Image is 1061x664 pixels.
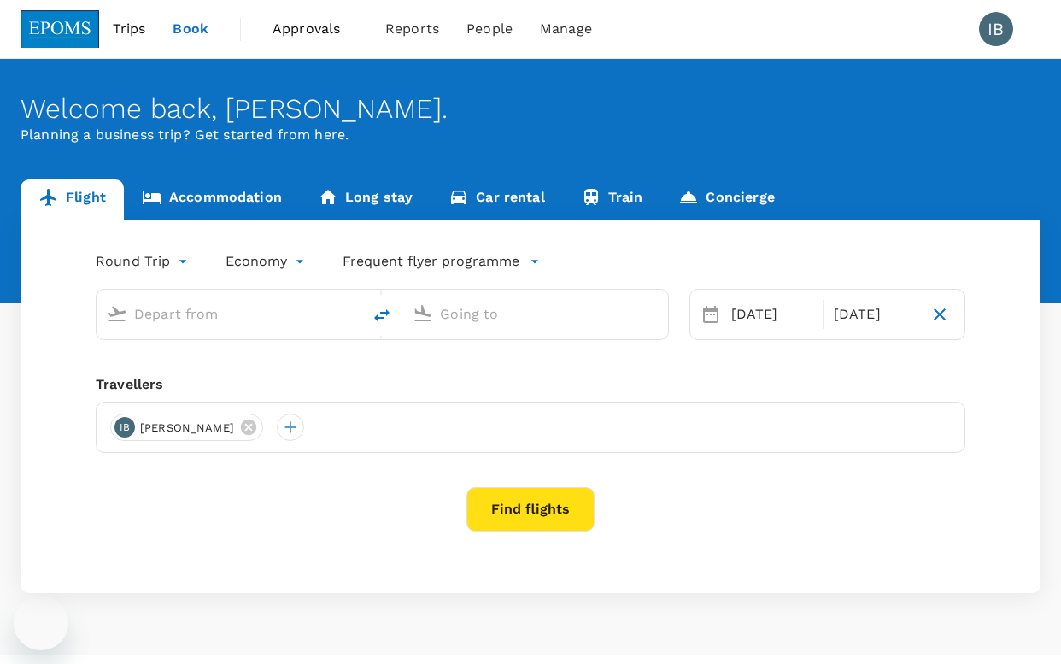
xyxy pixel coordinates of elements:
span: People [466,19,513,39]
div: IB [114,417,135,438]
a: Long stay [300,179,431,220]
span: Trips [113,19,146,39]
button: Open [349,312,353,315]
a: Concierge [660,179,792,220]
div: Round Trip [96,248,191,275]
div: IB[PERSON_NAME] [110,414,263,441]
button: Find flights [466,487,595,532]
span: Approvals [273,19,358,39]
div: Travellers [96,374,965,395]
input: Depart from [134,301,325,327]
div: Economy [226,248,308,275]
a: Flight [21,179,124,220]
button: delete [361,295,402,336]
p: Frequent flyer programme [343,251,519,272]
span: Book [173,19,208,39]
p: Planning a business trip? Get started from here. [21,125,1040,145]
button: Open [656,312,659,315]
div: [DATE] [827,297,922,332]
iframe: Button to launch messaging window [14,596,68,650]
div: Welcome back , [PERSON_NAME] . [21,93,1040,125]
span: Reports [385,19,439,39]
div: IB [979,12,1013,46]
div: [DATE] [724,297,819,332]
input: Going to [440,301,631,327]
img: EPOMS SDN BHD [21,10,99,48]
a: Train [563,179,661,220]
span: Manage [540,19,592,39]
a: Car rental [431,179,563,220]
a: Accommodation [124,179,300,220]
button: Frequent flyer programme [343,251,540,272]
span: [PERSON_NAME] [130,420,244,437]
